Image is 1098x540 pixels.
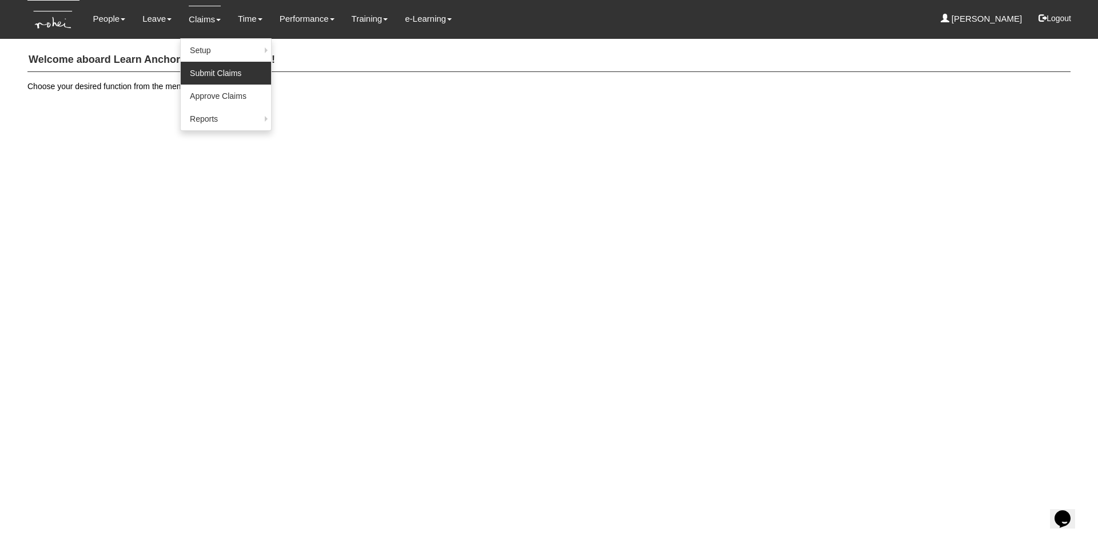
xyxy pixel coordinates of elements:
[27,49,1071,72] h4: Welcome aboard Learn Anchor, [PERSON_NAME]!
[181,107,271,130] a: Reports
[181,62,271,85] a: Submit Claims
[238,6,262,32] a: Time
[27,81,1071,92] p: Choose your desired function from the menu above.
[280,6,335,32] a: Performance
[941,6,1023,32] a: [PERSON_NAME]
[1031,5,1079,32] button: Logout
[1050,494,1087,529] iframe: chat widget
[405,6,452,32] a: e-Learning
[27,1,79,39] img: KTs7HI1dOZG7tu7pUkOpGGQAiEQAiEQAj0IhBB1wtXDg6BEAiBEAiBEAiB4RGIoBtemSRFIRACIRACIRACIdCLQARdL1w5OAR...
[352,6,388,32] a: Training
[181,85,271,107] a: Approve Claims
[181,39,271,62] a: Setup
[142,6,172,32] a: Leave
[93,6,125,32] a: People
[189,6,221,33] a: Claims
